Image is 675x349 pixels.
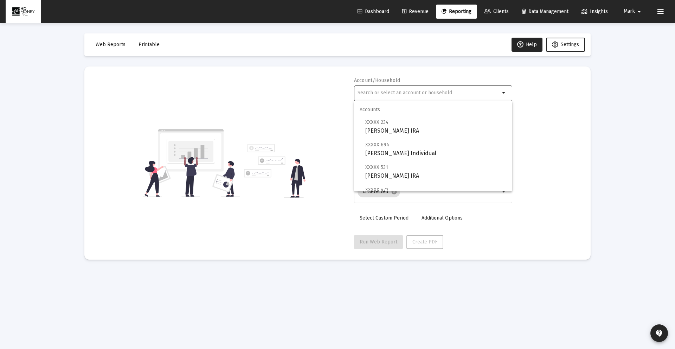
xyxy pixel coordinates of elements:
[479,5,514,19] a: Clients
[546,38,585,52] button: Settings
[358,8,389,14] span: Dashboard
[143,128,240,198] img: reporting
[360,215,409,221] span: Select Custom Period
[352,5,395,19] a: Dashboard
[354,235,403,249] button: Run Web Report
[358,186,400,197] mat-chip: 15 Selected
[365,118,507,135] span: [PERSON_NAME] IRA
[406,235,443,249] button: Create PDF
[358,185,500,199] mat-chip-list: Selection
[96,42,126,47] span: Web Reports
[422,215,463,221] span: Additional Options
[358,90,500,96] input: Search or select an account or household
[522,8,568,14] span: Data Management
[139,42,160,47] span: Printable
[655,329,663,337] mat-icon: contact_support
[512,38,542,52] button: Help
[391,189,397,195] mat-icon: cancel
[354,101,512,118] span: Accounts
[360,239,397,245] span: Run Web Report
[397,5,434,19] a: Revenue
[11,5,36,19] img: Dashboard
[581,8,608,14] span: Insights
[516,5,574,19] a: Data Management
[624,8,635,14] span: Mark
[500,188,508,196] mat-icon: arrow_drop_down
[615,4,652,18] button: Mark
[412,239,437,245] span: Create PDF
[90,38,131,52] button: Web Reports
[402,8,429,14] span: Revenue
[442,8,471,14] span: Reporting
[576,5,613,19] a: Insights
[133,38,165,52] button: Printable
[484,8,509,14] span: Clients
[365,187,388,193] span: XXXXX 473
[365,185,507,203] span: [PERSON_NAME][GEOGRAPHIC_DATA] Individual
[365,140,507,158] span: [PERSON_NAME] Individual
[517,42,537,47] span: Help
[244,144,306,198] img: reporting-alt
[500,89,508,97] mat-icon: arrow_drop_down
[561,42,579,47] span: Settings
[436,5,477,19] a: Reporting
[365,163,507,180] span: [PERSON_NAME] IRA
[365,119,388,125] span: XXXXX 234
[635,5,643,19] mat-icon: arrow_drop_down
[354,77,400,83] label: Account/Household
[365,164,388,170] span: XXXXX 531
[365,142,389,148] span: XXXXX 694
